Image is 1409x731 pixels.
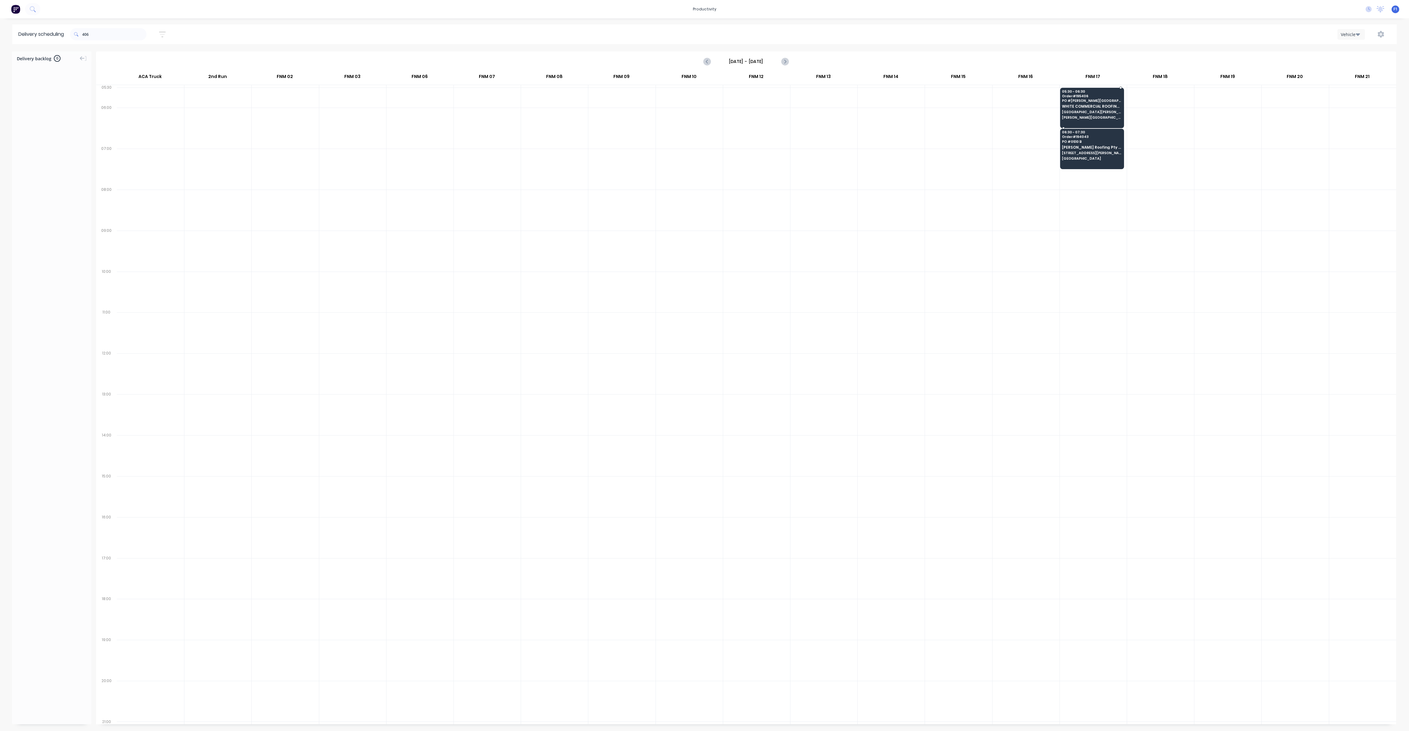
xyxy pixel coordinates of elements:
span: 0 [54,55,61,62]
div: FNM 02 [251,71,318,85]
div: 07:00 [96,145,117,186]
div: 16:00 [96,514,117,555]
div: FNM 16 [992,71,1059,85]
span: [PERSON_NAME] Roofing Pty Ltd [1062,145,1121,149]
div: FNM 21 [1329,71,1396,85]
div: 06:00 [96,104,117,145]
span: 05:30 - 06:30 [1062,90,1121,93]
span: 06:30 - 07:30 [1062,130,1121,134]
div: FNM 07 [453,71,520,85]
div: FNM 10 [655,71,722,85]
div: FNM 03 [319,71,386,85]
div: productivity [690,5,719,14]
div: 14:00 [96,432,117,473]
div: FNM 19 [1194,71,1261,85]
span: PO # [PERSON_NAME][GEOGRAPHIC_DATA] [1062,99,1121,102]
span: F1 [1393,6,1397,12]
div: 10:00 [96,268,117,309]
div: 15:00 [96,473,117,514]
div: 09:00 [96,227,117,268]
div: FNM 06 [386,71,453,85]
button: Vehicle [1337,29,1365,40]
div: ACA Truck [116,71,184,85]
span: Order # 194043 [1062,135,1121,139]
span: WHITE COMMERCIAL ROOFING PTY LTD [1062,104,1121,108]
div: 2nd Run [184,71,251,85]
span: [GEOGRAPHIC_DATA] [1062,157,1121,160]
div: FNM 09 [588,71,655,85]
div: 20:00 [96,677,117,718]
span: [STREET_ADDRESS][PERSON_NAME] [1062,151,1121,155]
div: 05:30 [96,84,117,104]
div: FNM 13 [790,71,857,85]
div: FNM 15 [925,71,992,85]
div: 08:00 [96,186,117,227]
input: Search for orders [82,28,146,40]
div: FNM 17 [1060,71,1126,85]
img: Factory [11,5,20,14]
div: 19:00 [96,636,117,677]
div: Vehicle [1341,31,1359,38]
div: FNM 14 [857,71,924,85]
div: 13:00 [96,391,117,432]
span: Delivery backlog [17,55,51,62]
span: [PERSON_NAME][GEOGRAPHIC_DATA] [1062,116,1121,119]
div: FNM 12 [723,71,790,85]
div: 18:00 [96,595,117,636]
div: FNM 08 [521,71,588,85]
span: Order # 195406 [1062,94,1121,98]
div: FNM 20 [1261,71,1328,85]
div: 17:00 [96,555,117,596]
span: [GEOGRAPHIC_DATA][PERSON_NAME] [1062,110,1121,114]
div: 21:00 [96,718,117,725]
div: Delivery scheduling [12,24,70,44]
div: FNM 18 [1127,71,1194,85]
div: 11:00 [96,309,117,350]
div: 12:00 [96,350,117,391]
span: PO # 0510 B [1062,140,1121,143]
